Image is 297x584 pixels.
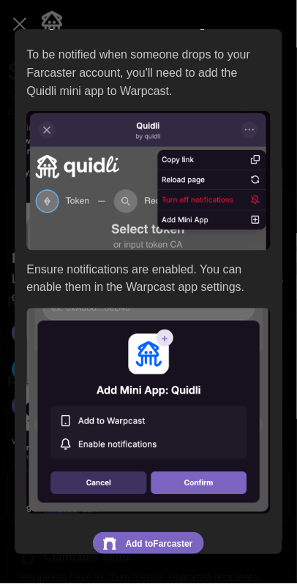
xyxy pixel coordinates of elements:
p: To be notified when someone drops to your Farcaster account, you'll need to add the Quidli mini a... [26,46,270,100]
img: frame-notifs-1.png [26,111,270,250]
span: Add to Farcaster [126,535,193,554]
p: Ensure notifications are enabled. You can enable them in the Warpcast app settings. [26,262,270,298]
a: Add to #7c65c1 [93,533,203,555]
img: frame-notifs-2.png [26,308,270,515]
